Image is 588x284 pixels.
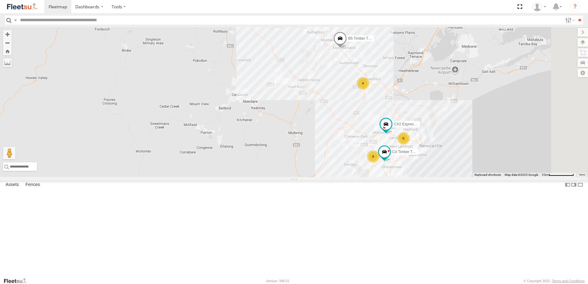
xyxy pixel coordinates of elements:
[22,180,43,189] label: Fences
[552,279,585,283] a: Terms and Conditions
[563,16,576,25] label: Search Filter Options
[577,180,583,189] label: Hide Summary Table
[3,278,32,284] a: Visit our Website
[367,150,379,163] div: 9
[394,122,422,127] span: CX2 Express Ute
[2,180,22,189] label: Assets
[3,38,12,47] button: Zoom out
[397,132,410,144] div: 6
[3,147,15,159] button: Drag Pegman onto the map to open Street View
[579,174,585,176] a: Terms (opens in new tab)
[392,150,419,154] span: C4 Timber Truck
[13,16,18,25] label: Search Query
[565,180,571,189] label: Dock Summary Table to the Left
[266,279,289,283] div: Version: 308.01
[570,2,580,12] i: ?
[3,47,12,55] button: Zoom Home
[571,180,577,189] label: Dock Summary Table to the Right
[475,173,501,177] button: Keyboard shortcuts
[540,173,576,177] button: Map Scale: 5 km per 78 pixels
[3,58,12,67] label: Measure
[523,279,585,283] div: © Copyright 2025 -
[530,2,548,11] div: James Cullen
[357,77,369,89] div: 4
[3,30,12,38] button: Zoom in
[6,2,38,11] img: fleetsu-logo-horizontal.svg
[505,173,538,176] span: Map data ©2025 Google
[348,36,375,41] span: B5 Timber Truck
[542,173,549,176] span: 5 km
[578,69,588,77] label: Map Settings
